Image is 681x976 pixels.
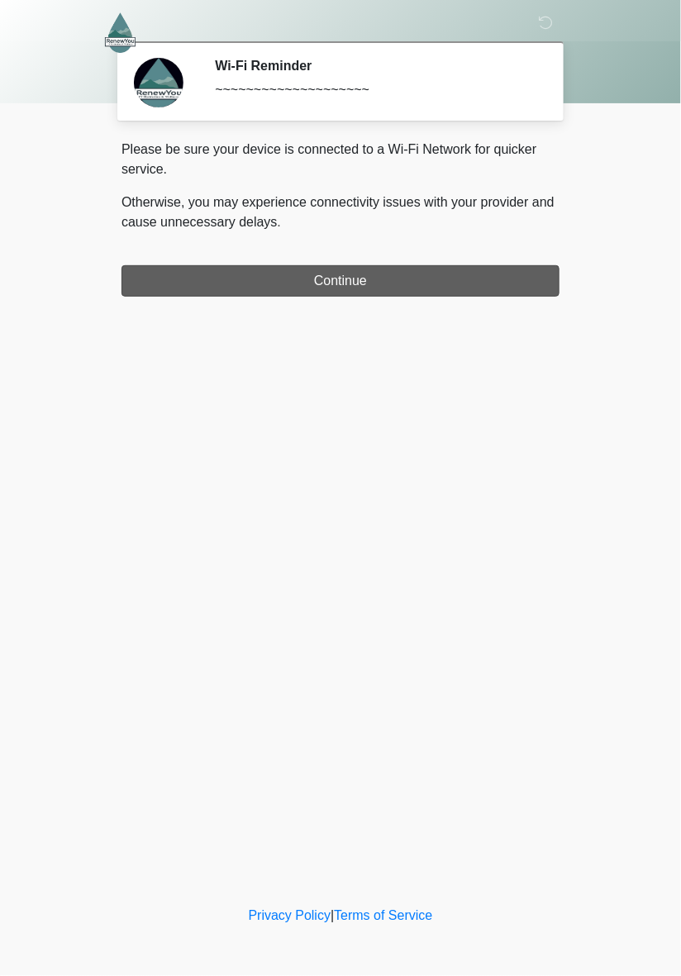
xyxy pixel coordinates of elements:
p: Otherwise, you may experience connectivity issues with your provider and cause unnecessary delays [121,193,560,232]
p: Please be sure your device is connected to a Wi-Fi Network for quicker service. [121,140,560,179]
img: Agent Avatar [134,58,183,107]
img: RenewYou IV Hydration and Wellness Logo [105,12,136,53]
a: Privacy Policy [249,909,331,923]
a: | [331,909,334,923]
span: . [278,215,281,229]
div: ~~~~~~~~~~~~~~~~~~~~ [215,80,535,100]
a: Terms of Service [334,909,432,923]
button: Continue [121,265,560,297]
h2: Wi-Fi Reminder [215,58,535,74]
